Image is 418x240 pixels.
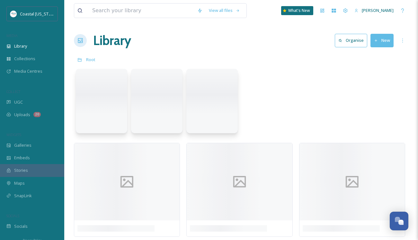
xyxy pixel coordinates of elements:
[33,112,41,117] div: 20
[14,142,31,148] span: Galleries
[6,89,20,94] span: COLLECT
[93,31,131,50] a: Library
[14,223,28,229] span: Socials
[14,180,25,186] span: Maps
[14,193,32,199] span: SnapLink
[10,11,17,17] img: download%20%281%29.jpeg
[14,155,30,161] span: Embeds
[370,34,394,47] button: New
[390,212,408,230] button: Open Chat
[6,132,21,137] span: WIDGETS
[206,4,243,17] a: View all files
[351,4,397,17] a: [PERSON_NAME]
[86,57,95,62] span: Root
[6,33,18,38] span: MEDIA
[20,11,57,17] span: Coastal [US_STATE]
[281,6,313,15] a: What's New
[14,68,42,74] span: Media Centres
[14,112,30,118] span: Uploads
[86,56,95,63] a: Root
[14,56,35,62] span: Collections
[6,213,19,218] span: SOCIALS
[89,4,194,18] input: Search your library
[335,34,367,47] button: Organise
[14,99,23,105] span: UGC
[362,7,394,13] span: [PERSON_NAME]
[14,167,28,173] span: Stories
[14,43,27,49] span: Library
